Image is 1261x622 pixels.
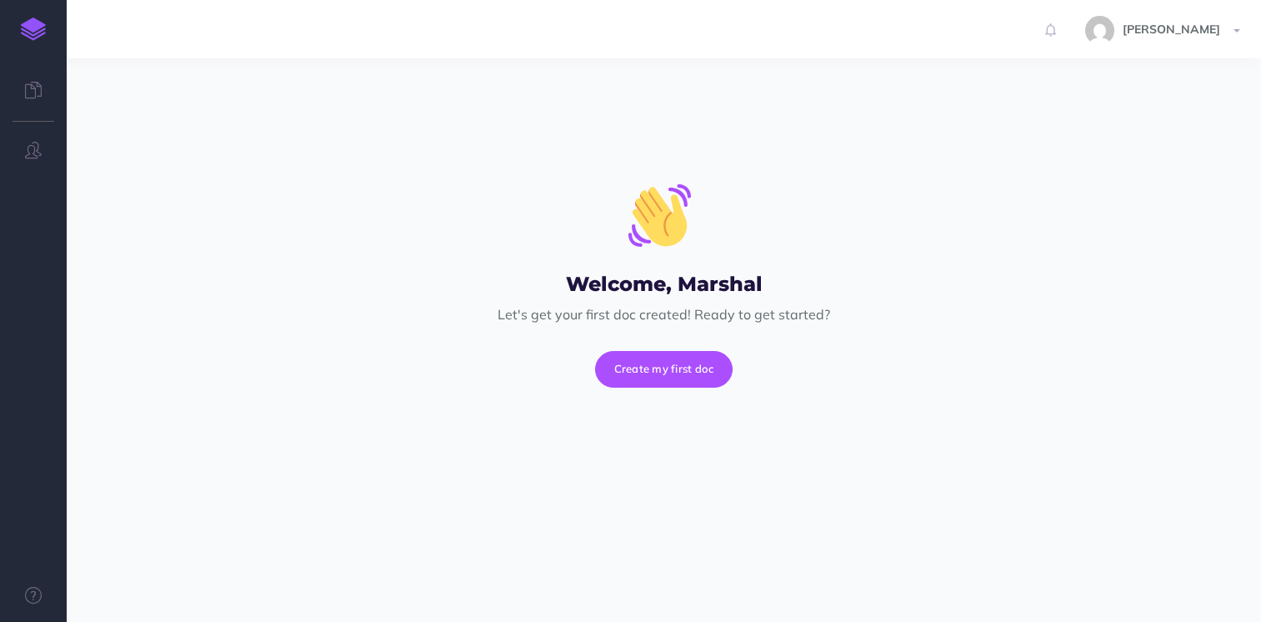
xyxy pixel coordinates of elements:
[1114,22,1228,37] span: [PERSON_NAME]
[1085,16,1114,45] img: 1cb5b0f8502626261691d3dbe809e723.jpg
[356,273,973,295] h3: Welcome, Marshal
[628,184,691,247] img: icon-waving-hand.svg
[595,351,733,388] button: Create my first doc
[356,304,973,326] p: Let's get your first doc created! Ready to get started?
[21,18,46,41] img: logo-mark.svg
